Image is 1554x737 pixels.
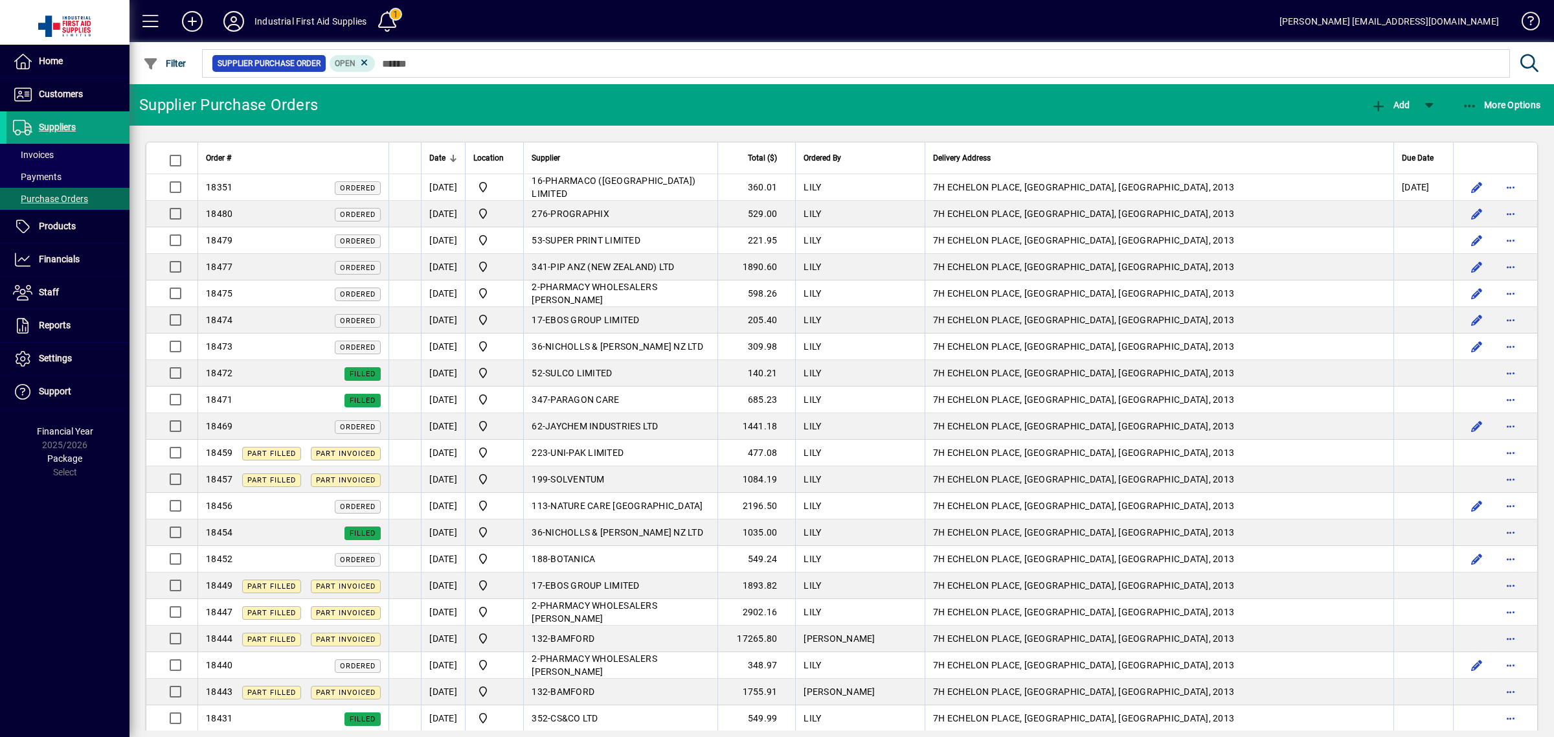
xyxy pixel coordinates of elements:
[550,262,674,272] span: PIP ANZ (NEW ZEALAND) LTD
[717,307,795,334] td: 205.40
[1500,681,1521,702] button: More options
[421,493,465,519] td: [DATE]
[532,151,710,165] div: Supplier
[206,527,232,538] span: 18454
[13,172,62,182] span: Payments
[804,607,821,617] span: LILY
[1462,100,1541,110] span: More Options
[473,684,515,699] span: INDUSTRIAL FIRST AID SUPPLIES LTD
[340,237,376,245] span: Ordered
[6,244,129,276] a: Financials
[1279,11,1499,32] div: [PERSON_NAME] [EMAIL_ADDRESS][DOMAIN_NAME]
[421,387,465,413] td: [DATE]
[473,631,515,646] span: INDUSTRIAL FIRST AID SUPPLIES LTD
[925,493,1393,519] td: 7H ECHELON PLACE, [GEOGRAPHIC_DATA], [GEOGRAPHIC_DATA], 2013
[1500,336,1521,357] button: More options
[532,421,543,431] span: 62
[1500,495,1521,516] button: More options
[213,10,254,33] button: Profile
[804,448,821,458] span: LILY
[421,546,465,573] td: [DATE]
[1393,174,1453,201] td: [DATE]
[717,254,795,280] td: 1890.60
[39,254,80,264] span: Financials
[717,334,795,360] td: 309.98
[523,413,717,440] td: -
[925,440,1393,466] td: 7H ECHELON PLACE, [GEOGRAPHIC_DATA], [GEOGRAPHIC_DATA], 2013
[206,713,232,723] span: 18431
[206,288,232,299] span: 18475
[1467,549,1487,569] button: Edit
[717,413,795,440] td: 1441.18
[473,604,515,620] span: INDUSTRIAL FIRST AID SUPPLIES LTD
[925,573,1393,599] td: 7H ECHELON PLACE, [GEOGRAPHIC_DATA], [GEOGRAPHIC_DATA], 2013
[925,466,1393,493] td: 7H ECHELON PLACE, [GEOGRAPHIC_DATA], [GEOGRAPHIC_DATA], 2013
[804,501,821,511] span: LILY
[140,52,190,75] button: Filter
[473,286,515,301] span: INDUSTRIAL FIRST AID SUPPLIES LTD
[804,633,875,644] span: [PERSON_NAME]
[172,10,213,33] button: Add
[37,426,93,437] span: Financial Year
[1500,256,1521,277] button: More options
[1467,283,1487,304] button: Edit
[523,201,717,227] td: -
[340,290,376,299] span: Ordered
[550,394,619,405] span: PARAGON CARE
[247,449,296,458] span: Part Filled
[143,58,186,69] span: Filter
[804,554,821,564] span: LILY
[532,176,543,186] span: 16
[523,440,717,466] td: -
[1467,230,1487,251] button: Edit
[717,519,795,546] td: 1035.00
[804,394,821,405] span: LILY
[1500,177,1521,198] button: More options
[925,334,1393,360] td: 7H ECHELON PLACE, [GEOGRAPHIC_DATA], [GEOGRAPHIC_DATA], 2013
[523,227,717,254] td: -
[473,151,504,165] span: Location
[421,227,465,254] td: [DATE]
[473,312,515,328] span: INDUSTRIAL FIRST AID SUPPLIES LTD
[1467,203,1487,224] button: Edit
[47,453,82,464] span: Package
[1500,283,1521,304] button: More options
[804,151,841,165] span: Ordered By
[804,315,821,325] span: LILY
[925,360,1393,387] td: 7H ECHELON PLACE, [GEOGRAPHIC_DATA], [GEOGRAPHIC_DATA], 2013
[545,368,612,378] span: SULCO LIMITED
[1500,522,1521,543] button: More options
[206,394,232,405] span: 18471
[206,448,232,458] span: 18459
[6,277,129,309] a: Staff
[1500,708,1521,729] button: More options
[545,421,659,431] span: JAYCHEM INDUSTRIES LTD
[1512,3,1538,45] a: Knowledge Base
[340,423,376,431] span: Ordered
[473,710,515,726] span: INDUSTRIAL FIRST AID SUPPLIES LTD
[421,599,465,626] td: [DATE]
[1500,310,1521,330] button: More options
[6,188,129,210] a: Purchase Orders
[247,476,296,484] span: Part Filled
[925,280,1393,307] td: 7H ECHELON PLACE, [GEOGRAPHIC_DATA], [GEOGRAPHIC_DATA], 2013
[925,201,1393,227] td: 7H ECHELON PLACE, [GEOGRAPHIC_DATA], [GEOGRAPHIC_DATA], 2013
[545,341,703,352] span: NICHOLLS & [PERSON_NAME] NZ LTD
[925,705,1393,732] td: 7H ECHELON PLACE, [GEOGRAPHIC_DATA], [GEOGRAPHIC_DATA], 2013
[717,280,795,307] td: 598.26
[523,280,717,307] td: -
[473,471,515,487] span: INDUSTRIAL FIRST AID SUPPLIES LTD
[6,45,129,78] a: Home
[247,635,296,644] span: Part Filled
[523,546,717,573] td: -
[39,89,83,99] span: Customers
[523,493,717,519] td: -
[473,445,515,460] span: INDUSTRIAL FIRST AID SUPPLIES LTD
[247,582,296,591] span: Part Filled
[523,360,717,387] td: -
[523,652,717,679] td: -
[717,360,795,387] td: 140.21
[523,334,717,360] td: -
[545,580,640,591] span: EBOS GROUP LIMITED
[550,448,624,458] span: UNI-PAK LIMITED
